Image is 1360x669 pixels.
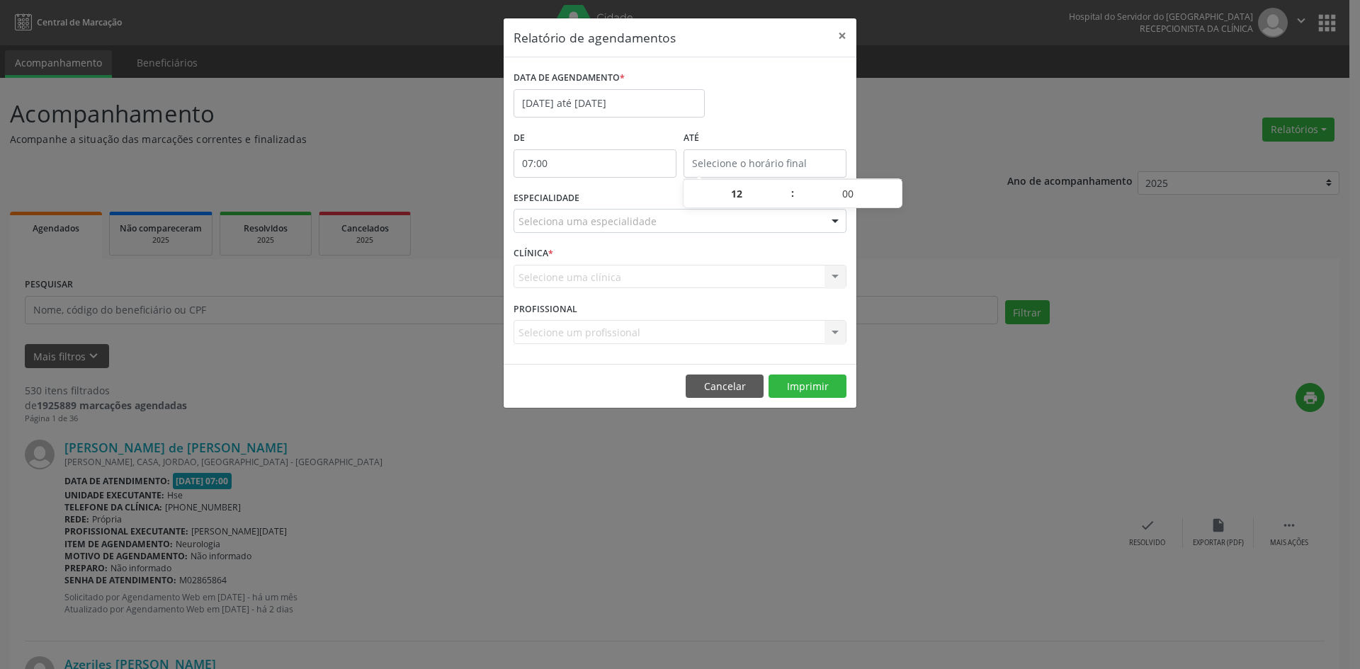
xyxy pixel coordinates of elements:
[514,188,579,210] label: ESPECIALIDADE
[795,180,902,208] input: Minute
[684,149,846,178] input: Selecione o horário final
[769,374,846,399] button: Imprimir
[514,67,625,89] label: DATA DE AGENDAMENTO
[514,28,676,47] h5: Relatório de agendamentos
[686,374,764,399] button: Cancelar
[790,179,795,207] span: :
[684,127,846,149] label: ATÉ
[684,180,790,208] input: Hour
[828,18,856,53] button: Close
[514,298,577,320] label: PROFISSIONAL
[518,214,657,229] span: Seleciona uma especialidade
[514,127,676,149] label: De
[514,243,553,265] label: CLÍNICA
[514,149,676,178] input: Selecione o horário inicial
[514,89,705,118] input: Selecione uma data ou intervalo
